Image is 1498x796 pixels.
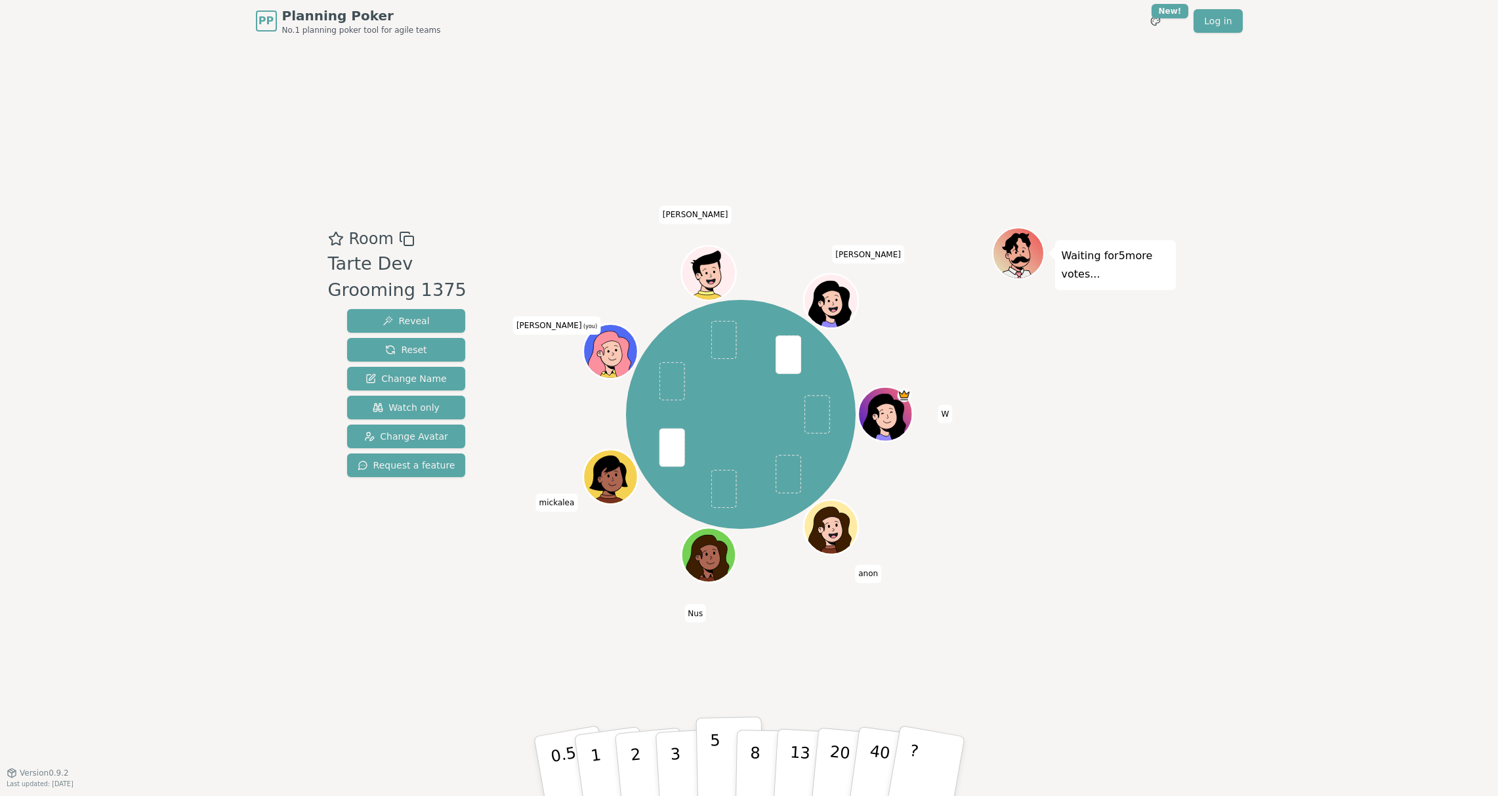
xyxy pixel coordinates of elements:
div: New! [1152,4,1189,18]
span: Click to change your name [684,604,706,623]
span: Click to change your name [832,245,904,264]
button: Reveal [347,309,466,333]
span: No.1 planning poker tool for agile teams [282,25,441,35]
button: Change Name [347,367,466,390]
span: Reset [385,343,427,356]
button: Click to change your avatar [585,326,636,377]
button: Change Avatar [347,425,466,448]
span: Watch only [373,401,440,414]
span: Click to change your name [938,405,952,423]
span: PP [259,13,274,29]
span: Request a feature [358,459,455,472]
span: Room [349,227,394,251]
a: PPPlanning PokerNo.1 planning poker tool for agile teams [256,7,441,35]
span: Click to change your name [855,565,881,583]
span: (you) [582,324,598,329]
button: Add as favourite [328,227,344,251]
span: W is the host [898,388,911,402]
span: Last updated: [DATE] [7,780,73,787]
div: Tarte Dev Grooming 1375 [328,251,490,304]
button: Request a feature [347,453,466,477]
span: Version 0.9.2 [20,768,69,778]
p: Waiting for 5 more votes... [1062,247,1169,283]
button: New! [1144,9,1167,33]
span: Click to change your name [659,206,732,224]
span: Reveal [383,314,429,327]
button: Version0.9.2 [7,768,69,778]
button: Reset [347,338,466,362]
span: Planning Poker [282,7,441,25]
span: Change Name [365,372,446,385]
button: Watch only [347,396,466,419]
span: Click to change your name [513,316,600,335]
span: Change Avatar [364,430,448,443]
a: Log in [1194,9,1242,33]
span: Click to change your name [536,493,578,512]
